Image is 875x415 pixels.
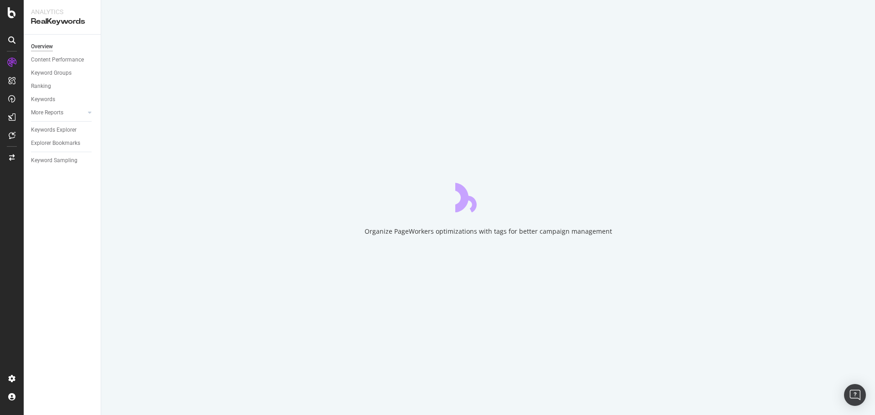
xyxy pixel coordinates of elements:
[31,125,94,135] a: Keywords Explorer
[31,108,63,118] div: More Reports
[31,42,53,51] div: Overview
[31,95,94,104] a: Keywords
[455,179,521,212] div: animation
[365,227,612,236] div: Organize PageWorkers optimizations with tags for better campaign management
[31,55,94,65] a: Content Performance
[31,108,85,118] a: More Reports
[31,7,93,16] div: Analytics
[31,156,77,165] div: Keyword Sampling
[31,16,93,27] div: RealKeywords
[31,138,94,148] a: Explorer Bookmarks
[31,68,94,78] a: Keyword Groups
[31,55,84,65] div: Content Performance
[31,156,94,165] a: Keyword Sampling
[31,42,94,51] a: Overview
[844,384,866,406] div: Open Intercom Messenger
[31,68,72,78] div: Keyword Groups
[31,138,80,148] div: Explorer Bookmarks
[31,125,77,135] div: Keywords Explorer
[31,82,94,91] a: Ranking
[31,82,51,91] div: Ranking
[31,95,55,104] div: Keywords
